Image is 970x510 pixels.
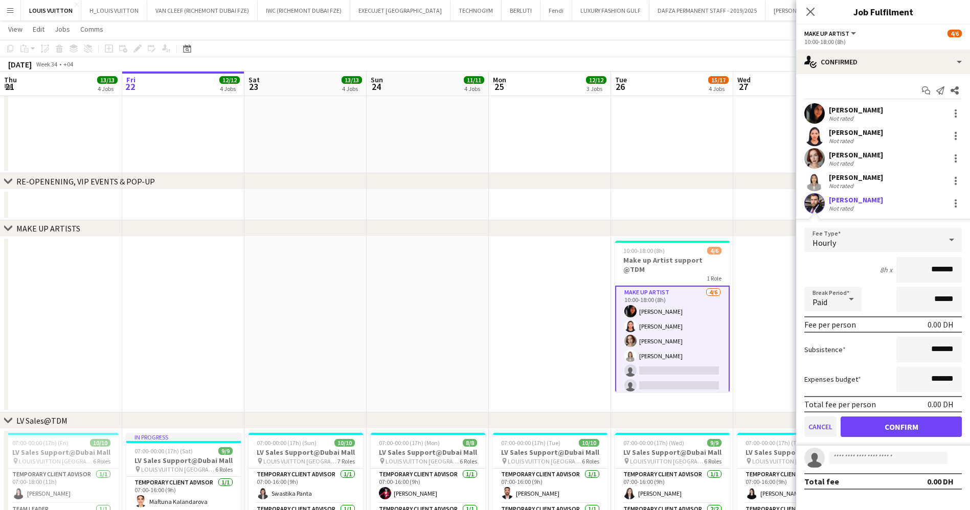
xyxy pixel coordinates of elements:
[249,469,363,503] app-card-role: Temporary Client Advisor1/107:00-16:00 (9h)Swastika Panta
[491,81,506,92] span: 25
[63,60,73,68] div: +04
[649,1,765,20] button: DAFZA PERMANENT STAFF - 2019/2025
[90,439,110,447] span: 10/10
[508,457,582,465] span: LOUIS VUITTON [GEOGRAPHIC_DATA] - [GEOGRAPHIC_DATA]
[337,457,355,465] span: 7 Roles
[614,81,627,92] span: 26
[623,247,665,254] span: 10:00-18:00 (8h)
[16,415,67,426] div: LV Sales@TDM
[746,439,806,447] span: 07:00-00:00 (17h) (Thu)
[709,85,728,92] div: 4 Jobs
[880,265,892,274] div: 8h x
[804,319,856,330] div: Fee per person
[796,50,970,74] div: Confirmed
[829,137,855,145] div: Not rated
[813,297,827,307] span: Paid
[134,447,193,455] span: 07:00-00:00 (17h) (Sat)
[16,223,80,234] div: MAKE UP ARTISTS
[247,81,260,92] span: 23
[736,81,751,92] span: 27
[4,448,119,457] h3: LV Sales Support@Dubai Mall
[707,247,721,254] span: 4/6
[572,1,649,20] button: LUXURY FASHION GULF
[450,1,502,20] button: TECHNOGYM
[829,159,855,167] div: Not rated
[126,75,136,84] span: Fri
[586,76,606,84] span: 12/12
[493,469,607,503] app-card-role: Temporary Client Advisor1/107:00-16:00 (9h)[PERSON_NAME]
[615,241,730,392] div: 10:00-18:00 (8h)4/6Make up Artist support @TDM1 RoleMake up artist4/610:00-18:00 (8h)[PERSON_NAME...
[12,439,69,447] span: 07:00-00:00 (17h) (Fri)
[630,457,704,465] span: LOUIS VUITTON [GEOGRAPHIC_DATA] - [GEOGRAPHIC_DATA]
[928,319,954,330] div: 0.00 DH
[829,150,883,159] div: [PERSON_NAME]
[371,75,383,84] span: Sun
[841,416,962,437] button: Confirm
[350,1,450,20] button: EXECUJET [GEOGRAPHIC_DATA]
[813,238,836,248] span: Hourly
[215,466,233,473] span: 6 Roles
[752,457,826,465] span: LOUIS VUITTON [GEOGRAPHIC_DATA] - [GEOGRAPHIC_DATA]
[804,375,861,384] label: Expenses budget
[737,469,852,503] app-card-role: Temporary Client Advisor1/107:00-16:00 (9h)[PERSON_NAME]
[21,1,81,20] button: LOUIS VUITTON
[829,114,855,122] div: Not rated
[464,76,484,84] span: 11/11
[829,128,883,137] div: [PERSON_NAME]
[804,38,962,45] div: 10:00-18:00 (8h)
[342,76,362,84] span: 13/13
[258,1,350,20] button: IWC (RICHEMONT DUBAI FZE)
[4,22,27,36] a: View
[829,173,883,182] div: [PERSON_NAME]
[804,30,849,37] span: Make up artist
[948,30,962,37] span: 4/6
[80,25,103,34] span: Comms
[829,204,855,212] div: Not rated
[369,81,383,92] span: 24
[386,457,460,465] span: LOUIS VUITTON [GEOGRAPHIC_DATA] - [GEOGRAPHIC_DATA]
[98,85,117,92] div: 4 Jobs
[704,457,721,465] span: 6 Roles
[540,1,572,20] button: Fendi
[334,439,355,447] span: 10/10
[737,75,751,84] span: Wed
[97,76,118,84] span: 13/13
[249,448,363,457] h3: LV Sales Support@Dubai Mall
[615,469,730,503] app-card-role: Temporary Client Advisor1/107:00-16:00 (9h)[PERSON_NAME]
[342,85,362,92] div: 4 Jobs
[765,1,826,20] button: [PERSON_NAME]
[829,182,855,190] div: Not rated
[463,439,477,447] span: 8/8
[707,274,721,282] span: 1 Role
[829,105,883,114] div: [PERSON_NAME]
[586,85,606,92] div: 3 Jobs
[502,1,540,20] button: BERLUTI
[464,85,484,92] div: 4 Jobs
[708,76,729,84] span: 15/17
[582,457,599,465] span: 6 Roles
[141,466,215,473] span: LOUIS VUITTON [GEOGRAPHIC_DATA] - [GEOGRAPHIC_DATA]
[829,195,883,204] div: [PERSON_NAME]
[615,448,730,457] h3: LV Sales Support@Dubai Mall
[460,457,477,465] span: 6 Roles
[796,5,970,18] h3: Job Fulfilment
[615,286,730,397] app-card-role: Make up artist4/610:00-18:00 (8h)[PERSON_NAME][PERSON_NAME][PERSON_NAME][PERSON_NAME]
[804,345,846,354] label: Subsistence
[927,476,954,486] div: 0.00 DH
[804,30,858,37] button: Make up artist
[501,439,560,447] span: 07:00-00:00 (17h) (Tue)
[928,399,954,409] div: 0.00 DH
[493,75,506,84] span: Mon
[379,439,440,447] span: 07:00-00:00 (17h) (Mon)
[8,25,22,34] span: View
[257,439,317,447] span: 07:00-00:00 (17h) (Sun)
[804,416,837,437] button: Cancel
[737,448,852,457] h3: LV Sales Support@Dubai Mall
[76,22,107,36] a: Comms
[125,81,136,92] span: 22
[147,1,258,20] button: VAN CLEEF (RICHEMONT DUBAI FZE)
[126,433,241,441] div: In progress
[51,22,74,36] a: Jobs
[3,81,17,92] span: 21
[33,25,44,34] span: Edit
